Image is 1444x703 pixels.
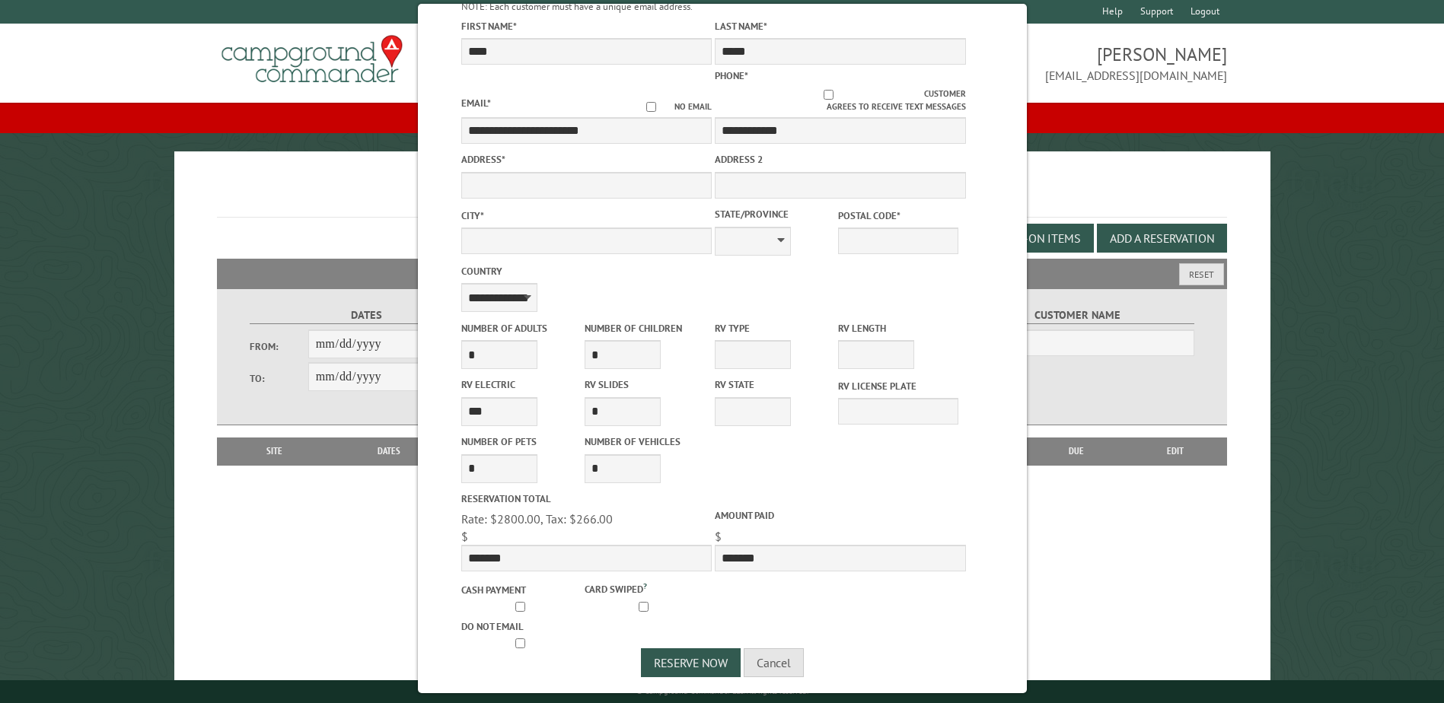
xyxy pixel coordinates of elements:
[217,30,407,89] img: Campground Commander
[715,152,965,167] label: Address 2
[250,339,308,354] label: From:
[461,529,467,544] span: $
[641,648,741,677] button: Reserve Now
[461,208,711,223] label: City
[1179,263,1224,285] button: Reset
[715,529,722,544] span: $
[715,377,835,392] label: RV State
[461,583,581,597] label: Cash payment
[250,307,482,324] label: Dates
[584,377,704,392] label: RV Slides
[324,437,454,465] th: Dates
[461,434,581,449] label: Number of Pets
[1097,224,1227,253] button: Add a Reservation
[838,379,958,393] label: RV License Plate
[250,371,308,386] label: To:
[715,69,748,82] label: Phone
[461,321,581,336] label: Number of Adults
[838,321,958,336] label: RV Length
[584,580,704,596] label: Card swiped
[1124,437,1227,465] th: Edit
[744,648,804,677] button: Cancel
[461,97,490,110] label: Email
[584,321,704,336] label: Number of Children
[461,511,612,526] span: Rate: $2800.00, Tax: $266.00
[225,437,324,465] th: Site
[963,224,1094,253] button: Edit Add-on Items
[715,87,965,113] label: Customer agrees to receive text messages
[838,208,958,223] label: Postal Code
[217,259,1226,288] h2: Filters
[715,207,835,221] label: State/Province
[461,619,581,634] label: Do not email
[733,90,924,100] input: Customer agrees to receive text messages
[217,176,1226,218] h1: Reservations
[715,321,835,336] label: RV Type
[461,377,581,392] label: RV Electric
[961,307,1194,324] label: Customer Name
[715,19,965,33] label: Last Name
[636,686,808,696] small: © Campground Commander LLC. All rights reserved.
[642,581,646,591] a: ?
[461,19,711,33] label: First Name
[584,434,704,449] label: Number of Vehicles
[628,100,712,113] label: No email
[461,491,711,506] label: Reservation Total
[461,152,711,167] label: Address
[461,264,711,278] label: Country
[1028,437,1124,465] th: Due
[715,508,965,523] label: Amount paid
[628,102,674,112] input: No email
